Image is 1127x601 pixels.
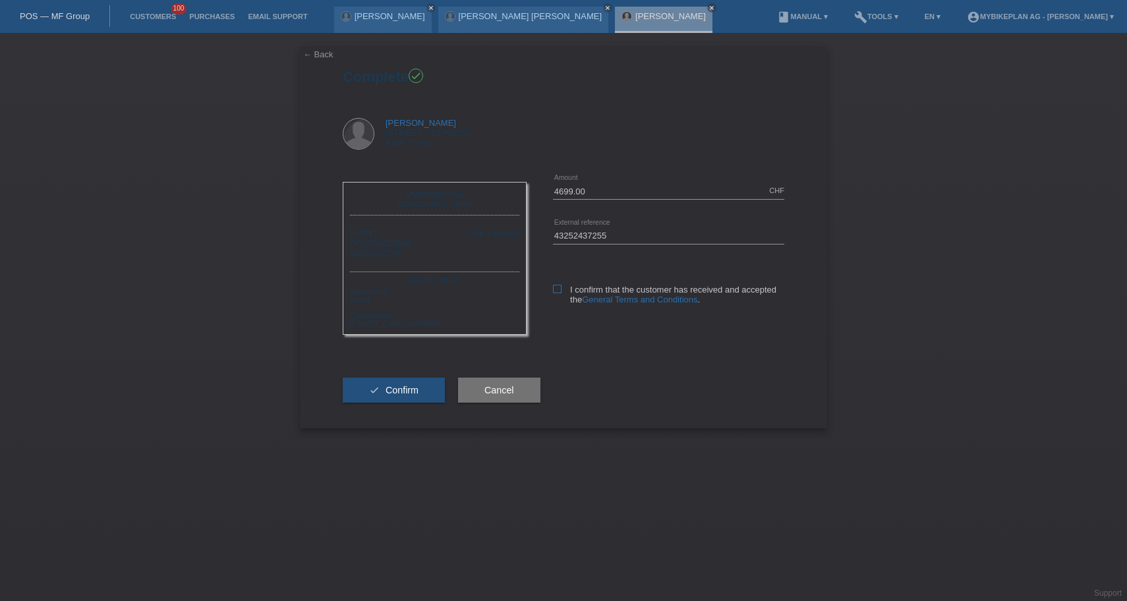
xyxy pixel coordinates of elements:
[350,272,519,287] div: [DATE] 19:40
[458,378,540,403] button: Cancel
[350,287,519,328] div: Merchant-ID: 54204 Card-Number: [CREDIT_CARD_NUMBER]
[967,11,980,24] i: account_circle
[604,5,611,11] i: close
[355,11,425,21] a: [PERSON_NAME]
[467,229,519,239] div: CHF 4'699.00
[635,11,706,21] a: [PERSON_NAME]
[241,13,314,20] a: Email Support
[303,49,333,59] a: ← Back
[350,229,412,258] div: [DATE] POSP00026980
[708,5,715,11] i: close
[386,118,471,148] div: [STREET_ADDRESS] 4106 Therwil
[353,199,516,208] div: [GEOGRAPHIC_DATA]
[770,13,834,20] a: bookManual ▾
[123,13,183,20] a: Customers
[848,13,905,20] a: buildTools ▾
[582,295,697,304] a: General Terms and Conditions
[353,189,516,199] div: Mybikeplan AG
[603,3,612,13] a: close
[769,186,784,194] div: CHF
[386,385,419,395] span: Confirm
[428,5,434,11] i: close
[20,11,90,21] a: POS — MF Group
[183,13,241,20] a: Purchases
[386,118,456,128] a: [PERSON_NAME]
[350,248,403,258] span: 43252437255
[369,385,380,395] i: check
[343,69,784,85] h1: Complete
[854,11,867,24] i: build
[918,13,947,20] a: EN ▾
[171,3,187,14] span: 100
[1094,588,1122,598] a: Support
[426,3,436,13] a: close
[484,385,514,395] span: Cancel
[707,3,716,13] a: close
[459,11,602,21] a: [PERSON_NAME] [PERSON_NAME]
[343,378,445,403] button: check Confirm
[960,13,1120,20] a: account_circleMybikeplan AG - [PERSON_NAME] ▾
[410,70,422,82] i: check
[553,285,784,304] label: I confirm that the customer has received and accepted the .
[777,11,790,24] i: book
